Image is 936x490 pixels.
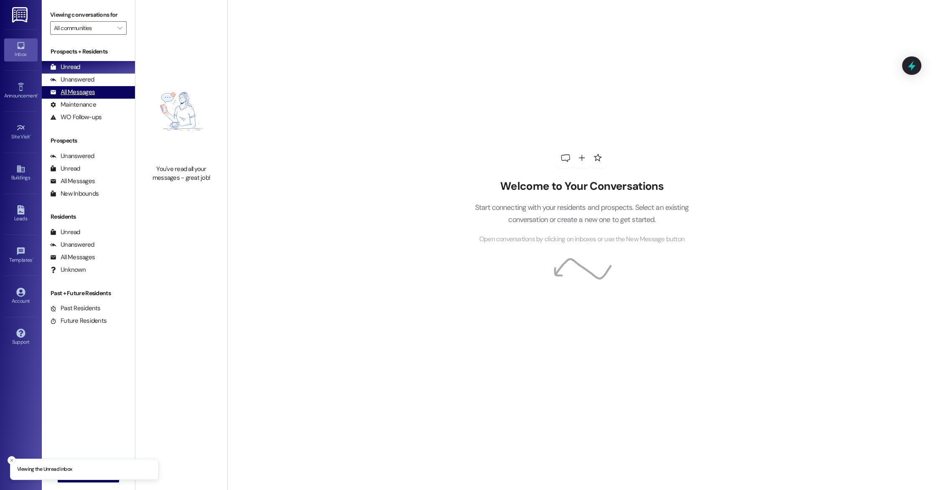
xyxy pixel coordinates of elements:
div: Prospects [42,136,135,145]
button: Close toast [8,456,16,464]
a: Templates • [4,244,38,267]
div: Unread [50,228,80,237]
div: WO Follow-ups [50,113,102,122]
div: Unanswered [50,152,94,161]
i:  [117,25,122,31]
img: empty-state [145,62,218,160]
div: Residents [42,212,135,221]
span: Open conversations by clicking on inboxes or use the New Message button [479,234,684,245]
div: New Inbounds [50,189,99,198]
img: ResiDesk Logo [12,7,29,23]
div: All Messages [50,177,95,186]
div: Unanswered [50,75,94,84]
span: • [37,92,38,97]
div: Past + Future Residents [42,289,135,298]
div: Future Residents [50,316,107,325]
div: Prospects + Residents [42,47,135,56]
a: Account [4,285,38,308]
p: Viewing the Unread inbox [17,466,72,473]
div: All Messages [50,88,95,97]
div: Unanswered [50,240,94,249]
div: You've read all your messages - great job! [145,165,218,183]
a: Buildings [4,162,38,184]
div: Past Residents [50,304,101,313]
input: All communities [54,21,113,35]
span: • [32,256,33,262]
p: Start connecting with your residents and prospects. Select an existing conversation or create a n... [462,202,701,225]
span: • [30,133,31,138]
h2: Welcome to Your Conversations [462,180,701,193]
div: All Messages [50,253,95,262]
a: Site Visit • [4,121,38,143]
div: Unread [50,164,80,173]
div: Maintenance [50,100,96,109]
a: Leads [4,203,38,225]
a: Inbox [4,38,38,61]
label: Viewing conversations for [50,8,127,21]
div: Unread [50,63,80,71]
a: Support [4,326,38,349]
div: Unknown [50,265,86,274]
